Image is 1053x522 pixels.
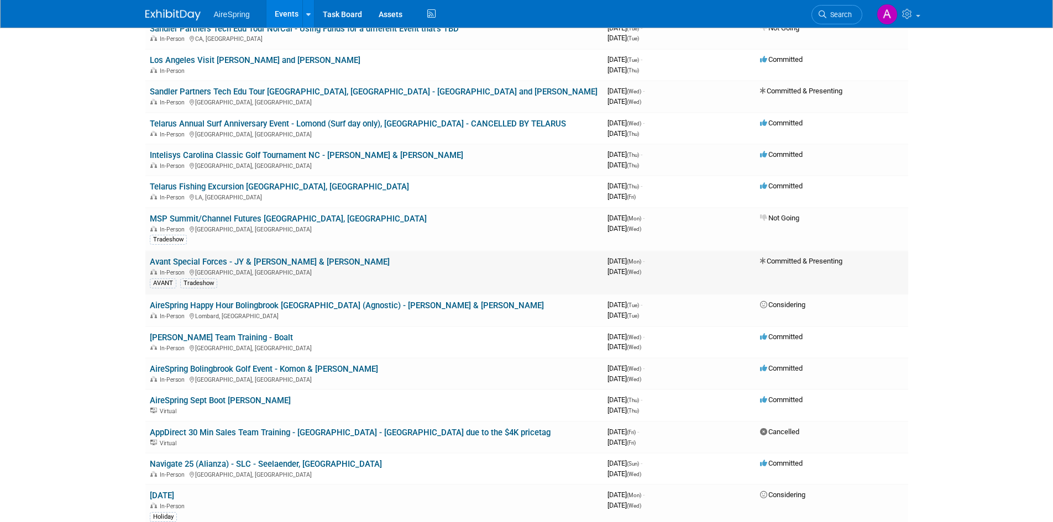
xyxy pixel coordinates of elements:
span: [DATE] [607,396,642,404]
a: AireSpring Bolingbrook Golf Event - Komon & [PERSON_NAME] [150,364,378,374]
span: (Thu) [627,408,639,414]
span: - [641,150,642,159]
a: Sandler Partners Tech Edu Tour NorCal - Using Funds for a different Event that's TBD [150,24,459,34]
span: (Tue) [627,25,639,31]
span: [DATE] [607,224,641,233]
span: (Wed) [627,269,641,275]
a: Navigate 25 (Alianza) - SLC - Seelaender, [GEOGRAPHIC_DATA] [150,459,382,469]
a: Sandler Partners Tech Edu Tour [GEOGRAPHIC_DATA], [GEOGRAPHIC_DATA] - [GEOGRAPHIC_DATA] and [PERS... [150,87,598,97]
span: (Wed) [627,471,641,477]
span: (Wed) [627,503,641,509]
a: Telarus Fishing Excursion [GEOGRAPHIC_DATA], [GEOGRAPHIC_DATA] [150,182,409,192]
div: LA, [GEOGRAPHIC_DATA] [150,192,599,201]
span: - [643,87,645,95]
span: [DATE] [607,501,641,509]
span: (Tue) [627,35,639,41]
span: In-Person [160,162,188,170]
span: (Thu) [627,162,639,168]
span: (Sun) [627,461,639,467]
a: Intelisys Carolina Classic Golf Tournament NC - [PERSON_NAME] & [PERSON_NAME] [150,150,463,160]
span: Considering [760,491,805,499]
span: [DATE] [607,257,645,265]
a: [DATE] [150,491,174,500]
span: In-Person [160,35,188,43]
span: In-Person [160,376,188,383]
span: Virtual [160,408,180,415]
span: (Fri) [627,440,636,446]
div: [GEOGRAPHIC_DATA], [GEOGRAPHIC_DATA] [150,470,599,478]
span: Committed [760,333,803,341]
span: [DATE] [607,161,639,169]
span: In-Person [160,194,188,201]
span: - [637,428,639,436]
div: [GEOGRAPHIC_DATA], [GEOGRAPHIC_DATA] [150,161,599,170]
a: AppDirect 30 Min Sales Team Training - [GEOGRAPHIC_DATA] - [GEOGRAPHIC_DATA] due to the $4K pricetag [150,428,551,437]
img: Aila Ortiaga [877,4,898,25]
span: Committed [760,55,803,64]
span: Committed [760,396,803,404]
span: [DATE] [607,66,639,74]
a: Search [811,5,862,24]
span: (Mon) [627,259,641,265]
span: [DATE] [607,406,639,414]
span: (Fri) [627,429,636,435]
span: (Fri) [627,194,636,200]
span: Committed & Presenting [760,257,842,265]
span: Not Going [760,214,799,222]
img: In-Person Event [150,35,157,41]
span: Committed [760,459,803,467]
span: Committed [760,182,803,190]
span: (Tue) [627,302,639,308]
div: Holiday [150,512,177,522]
div: Tradeshow [180,278,217,288]
span: Considering [760,300,805,309]
span: Committed [760,364,803,372]
span: AireSpring [214,10,250,19]
span: In-Person [160,345,188,352]
span: (Wed) [627,226,641,232]
a: Los Angeles Visit [PERSON_NAME] and [PERSON_NAME] [150,55,360,65]
a: AireSpring Happy Hour Bolingbrook [GEOGRAPHIC_DATA] (Agnostic) - [PERSON_NAME] & [PERSON_NAME] [150,300,544,310]
img: In-Person Event [150,162,157,168]
div: Lombard, [GEOGRAPHIC_DATA] [150,311,599,320]
img: In-Person Event [150,67,157,73]
span: (Wed) [627,366,641,372]
span: - [641,24,642,32]
span: In-Person [160,269,188,276]
span: - [641,459,642,467]
div: [GEOGRAPHIC_DATA], [GEOGRAPHIC_DATA] [150,343,599,352]
span: (Thu) [627,183,639,189]
span: [DATE] [607,300,642,309]
span: (Wed) [627,88,641,94]
span: - [641,55,642,64]
div: Tradeshow [150,235,187,245]
span: (Wed) [627,376,641,382]
span: In-Person [160,471,188,478]
span: In-Person [160,226,188,233]
img: ExhibitDay [145,9,201,20]
span: - [643,214,645,222]
a: AireSpring Sept Boot [PERSON_NAME] [150,396,291,405]
img: In-Person Event [150,313,157,318]
img: In-Person Event [150,471,157,477]
a: [PERSON_NAME] Team Training - Boalt [150,333,293,342]
span: [DATE] [607,459,642,467]
div: [GEOGRAPHIC_DATA], [GEOGRAPHIC_DATA] [150,267,599,276]
span: (Mon) [627,492,641,498]
div: [GEOGRAPHIC_DATA], [GEOGRAPHIC_DATA] [150,375,599,383]
span: - [643,119,645,127]
span: In-Person [160,313,188,320]
span: Search [826,10,852,19]
a: Avant Special Forces - JY & [PERSON_NAME] & [PERSON_NAME] [150,257,390,267]
span: Cancelled [760,428,799,436]
img: In-Person Event [150,345,157,350]
a: MSP Summit/Channel Futures [GEOGRAPHIC_DATA], [GEOGRAPHIC_DATA] [150,214,427,224]
span: [DATE] [607,333,645,341]
img: Virtual Event [150,440,157,445]
span: (Thu) [627,152,639,158]
span: - [643,257,645,265]
span: - [641,182,642,190]
div: [GEOGRAPHIC_DATA], [GEOGRAPHIC_DATA] [150,129,599,138]
span: In-Person [160,99,188,106]
img: Virtual Event [150,408,157,413]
